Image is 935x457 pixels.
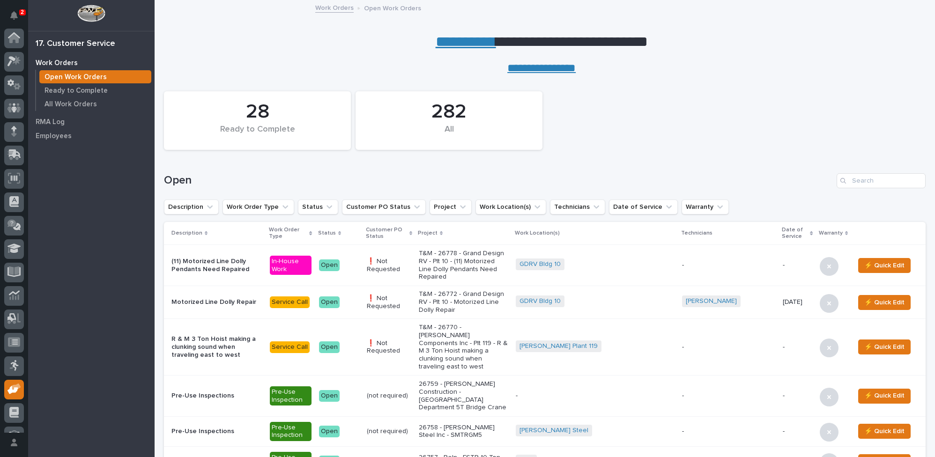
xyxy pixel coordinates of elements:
div: Open [319,296,340,308]
p: (not required) [367,392,411,400]
button: Project [430,199,472,214]
input: Search [837,173,926,188]
tr: Pre-Use InspectionsPre-Use InspectionOpen(not required)26759 - [PERSON_NAME] Construction - [GEOG... [164,376,926,416]
p: 26758 - [PERSON_NAME] Steel Inc - SMTRGM5 [419,424,509,440]
div: Open [319,341,340,353]
a: [PERSON_NAME] Plant 119 [519,342,598,350]
p: - [682,343,775,351]
tr: Pre-Use InspectionsPre-Use InspectionOpen(not required)26758 - [PERSON_NAME] Steel Inc - SMTRGM5[... [164,416,926,446]
button: ⚡ Quick Edit [858,258,911,273]
p: T&M - 26778 - Grand Design RV - Plt 10 - (11) Motorized Line Dolly Pendants Need Repaired [419,250,509,281]
p: Customer PO Status [366,225,407,242]
div: 282 [371,100,527,124]
p: 2 [21,9,24,15]
tr: Motorized Line Dolly RepairService CallOpen❗ Not RequestedT&M - 26772 - Grand Design RV - Plt 10 ... [164,286,926,319]
button: Work Order Type [223,199,294,214]
p: [DATE] [783,298,812,306]
div: Pre-Use Inspection [270,386,311,406]
p: (11) Motorized Line Dolly Pendants Need Repaired [171,258,262,273]
a: [PERSON_NAME] Steel [519,427,588,435]
a: Open Work Orders [36,70,155,83]
button: ⚡ Quick Edit [858,339,911,354]
a: [PERSON_NAME] [686,297,737,305]
button: ⚡ Quick Edit [858,389,911,404]
span: ⚡ Quick Edit [864,426,905,437]
div: Service Call [270,296,310,308]
p: T&M - 26772 - Grand Design RV - Plt 10 - Motorized Line Dolly Repair [419,290,509,314]
p: (not required) [367,428,411,435]
p: - [682,428,775,435]
p: Work Orders [36,59,78,67]
button: Notifications [4,6,24,25]
p: Warranty [819,228,843,238]
p: Date of Service [782,225,808,242]
div: Open [319,426,340,437]
div: In-House Work [270,256,311,275]
p: - [682,261,775,269]
img: Workspace Logo [77,5,105,22]
span: ⚡ Quick Edit [864,260,905,271]
p: ❗ Not Requested [367,339,411,355]
span: ⚡ Quick Edit [864,390,905,401]
a: Employees [28,129,155,143]
a: Work Orders [315,2,354,13]
p: Ready to Complete [45,87,108,95]
p: ❗ Not Requested [367,258,411,273]
p: Employees [36,132,72,140]
button: Warranty [682,199,729,214]
tr: R & M 3 Ton Hoist making a clunking sound when traveling east to westService CallOpen❗ Not Reques... [164,319,926,376]
p: - [783,428,812,435]
div: Open [319,390,340,402]
h1: Open [164,174,833,187]
p: - [783,343,812,351]
div: 28 [180,100,335,124]
button: Description [164,199,219,214]
button: Technicians [550,199,605,214]
button: Date of Service [609,199,678,214]
div: Pre-Use Inspection [270,422,311,442]
div: All [371,125,527,144]
a: GDRV Bldg 10 [519,260,561,268]
p: Status [318,228,336,238]
p: All Work Orders [45,100,97,109]
p: Technicians [681,228,712,238]
p: - [783,392,812,400]
p: Work Order Type [269,225,307,242]
tr: (11) Motorized Line Dolly Pendants Need RepairedIn-House WorkOpen❗ Not RequestedT&M - 26778 - Gra... [164,245,926,286]
p: Work Location(s) [515,228,560,238]
button: ⚡ Quick Edit [858,295,911,310]
p: Open Work Orders [364,2,421,13]
div: Open [319,259,340,271]
p: Project [418,228,438,238]
a: Work Orders [28,56,155,70]
p: 26759 - [PERSON_NAME] Construction - [GEOGRAPHIC_DATA] Department 5T Bridge Crane [419,380,509,412]
p: Pre-Use Inspections [171,428,262,435]
button: Work Location(s) [475,199,546,214]
p: Open Work Orders [45,73,107,81]
p: - [516,392,675,400]
div: 17. Customer Service [36,39,115,49]
p: Pre-Use Inspections [171,392,262,400]
span: ⚡ Quick Edit [864,297,905,308]
p: Description [171,228,202,238]
button: ⚡ Quick Edit [858,424,911,439]
a: GDRV Bldg 10 [519,297,561,305]
span: ⚡ Quick Edit [864,341,905,353]
a: Ready to Complete [36,84,155,97]
button: Status [298,199,338,214]
a: All Work Orders [36,97,155,111]
p: RMA Log [36,118,65,126]
p: - [682,392,775,400]
p: - [783,261,812,269]
p: ❗ Not Requested [367,295,411,310]
button: Customer PO Status [342,199,426,214]
a: RMA Log [28,115,155,129]
div: Service Call [270,341,310,353]
p: Motorized Line Dolly Repair [171,298,262,306]
p: T&M - 26770 - [PERSON_NAME] Components Inc - Plt 119 - R & M 3 Ton Hoist making a clunking sound ... [419,324,509,371]
p: R & M 3 Ton Hoist making a clunking sound when traveling east to west [171,335,262,359]
div: Notifications2 [12,11,24,26]
div: Ready to Complete [180,125,335,144]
